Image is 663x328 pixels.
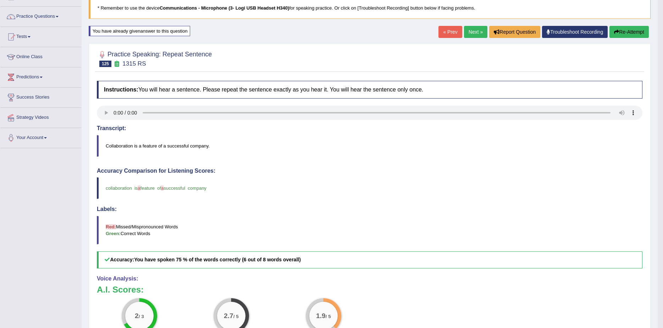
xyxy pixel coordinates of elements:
small: Exam occurring question [113,61,121,67]
span: of [157,185,161,191]
blockquote: Missed/Mispronounced Words Correct Words [97,216,642,244]
a: Practice Questions [0,7,81,24]
small: / 3 [139,314,144,319]
span: company [188,185,206,191]
span: feature [140,185,155,191]
big: 2.7 [224,312,234,319]
h2: Practice Speaking: Repeat Sentence [97,49,212,67]
b: A.I. Scores: [97,285,144,294]
blockquote: Collaboration is a feature of a successful company. [97,135,642,157]
span: a [161,185,164,191]
a: Online Class [0,47,81,65]
span: successful [164,185,185,191]
div: You have already given answer to this question [89,26,190,36]
span: collaboration [106,185,132,191]
big: 1.9 [316,312,326,319]
a: « Prev [438,26,462,38]
h4: Transcript: [97,125,642,132]
a: Strategy Videos [0,108,81,126]
a: Your Account [0,128,81,146]
button: Report Question [489,26,540,38]
h5: Accuracy: [97,251,642,268]
b: Instructions: [104,87,138,93]
a: Troubleshoot Recording [542,26,608,38]
a: Success Stories [0,88,81,105]
small: / 5 [326,314,331,319]
button: Re-Attempt [609,26,649,38]
b: Red: [106,224,116,229]
h4: Labels: [97,206,642,212]
h4: Voice Analysis: [97,276,642,282]
a: Predictions [0,67,81,85]
b: You have spoken 75 % of the words correctly (6 out of 8 words overall) [134,257,301,262]
h4: You will hear a sentence. Please repeat the sentence exactly as you hear it. You will hear the se... [97,81,642,99]
span: 125 [99,61,111,67]
h4: Accuracy Comparison for Listening Scores: [97,168,642,174]
span: a [138,185,140,191]
b: Communications - Microphone (3- Logi USB Headset H340) [160,5,289,11]
small: / 5 [233,314,239,319]
b: Green: [106,231,121,236]
span: is [134,185,138,191]
a: Next » [464,26,487,38]
small: 1315 RS [122,60,146,67]
a: Tests [0,27,81,45]
big: 2 [135,312,139,319]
